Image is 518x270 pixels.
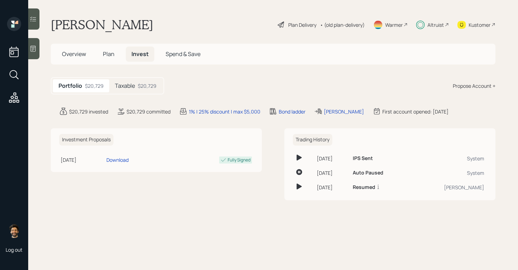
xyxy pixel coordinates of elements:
div: System [413,169,484,177]
div: Altruist [427,21,444,29]
h6: Trading History [293,134,332,146]
div: $20,729 [138,82,156,90]
h5: Taxable [115,82,135,89]
div: [DATE] [317,184,347,191]
h6: Resumed [353,184,375,190]
div: First account opened: [DATE] [382,108,449,115]
span: Plan [103,50,115,58]
div: Fully Signed [228,157,251,163]
h5: Portfolio [58,82,82,89]
span: Spend & Save [166,50,201,58]
span: Overview [62,50,86,58]
div: [PERSON_NAME] [413,184,484,191]
div: $20,729 invested [69,108,108,115]
div: $20,729 committed [127,108,171,115]
div: System [413,155,484,162]
div: $20,729 [85,82,104,90]
div: Propose Account + [453,82,495,90]
div: [DATE] [61,156,104,164]
div: Kustomer [469,21,491,29]
div: Bond ladder [279,108,306,115]
div: Download [106,156,129,164]
div: [DATE] [317,155,347,162]
h1: [PERSON_NAME] [51,17,153,32]
div: 1% | 25% discount | max $5,000 [189,108,260,115]
span: Invest [131,50,149,58]
h6: Auto Paused [353,170,383,176]
div: Warmer [385,21,403,29]
div: [DATE] [317,169,347,177]
div: [PERSON_NAME] [324,108,364,115]
h6: Investment Proposals [59,134,113,146]
div: • (old plan-delivery) [320,21,365,29]
h6: IPS Sent [353,155,373,161]
div: Log out [6,246,23,253]
div: Plan Delivery [288,21,316,29]
img: eric-schwartz-headshot.png [7,224,21,238]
